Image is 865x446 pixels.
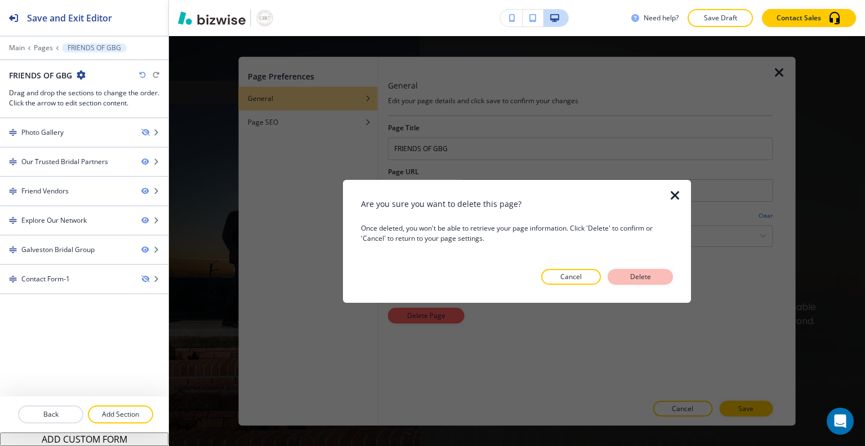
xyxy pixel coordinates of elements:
div: Our Trusted Bridal Partners [21,157,108,167]
h4: Once deleted, you won't be able to retrieve your page information. Click 'Delete' to confirm or '... [361,223,673,243]
button: Back [18,405,83,423]
p: Delete [627,272,654,282]
img: Drag [9,275,17,283]
h2: FRIENDS OF GBG [9,69,72,81]
img: Your Logo [256,9,274,27]
div: Open Intercom Messenger [827,408,854,435]
img: Bizwise Logo [178,11,246,25]
button: FRIENDS OF GBG [62,43,127,52]
button: Main [9,44,25,52]
div: Photo Gallery [21,127,64,138]
h2: Save and Exit Editor [27,11,112,25]
h3: Drag and drop the sections to change the order. Click the arrow to edit section content. [9,88,159,108]
p: Add Section [89,409,152,419]
p: FRIENDS OF GBG [68,44,121,52]
button: Add Section [88,405,153,423]
button: Contact Sales [762,9,856,27]
button: Delete [608,269,673,285]
button: Save Draft [688,9,753,27]
h3: Are you sure you want to delete this page? [361,197,673,209]
p: Back [19,409,82,419]
p: Contact Sales [777,13,821,23]
div: Friend Vendors [21,186,69,196]
div: Explore Our Network [21,215,87,226]
img: Drag [9,246,17,254]
img: Drag [9,158,17,166]
button: Cancel [541,269,601,285]
img: Drag [9,187,17,195]
div: Galveston Bridal Group [21,245,95,255]
button: Pages [34,44,53,52]
h3: Need help? [644,13,679,23]
p: Cancel [560,272,582,282]
p: Save Draft [702,13,738,23]
div: Contact Form-1 [21,274,70,284]
img: Drag [9,217,17,224]
img: Drag [9,129,17,136]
